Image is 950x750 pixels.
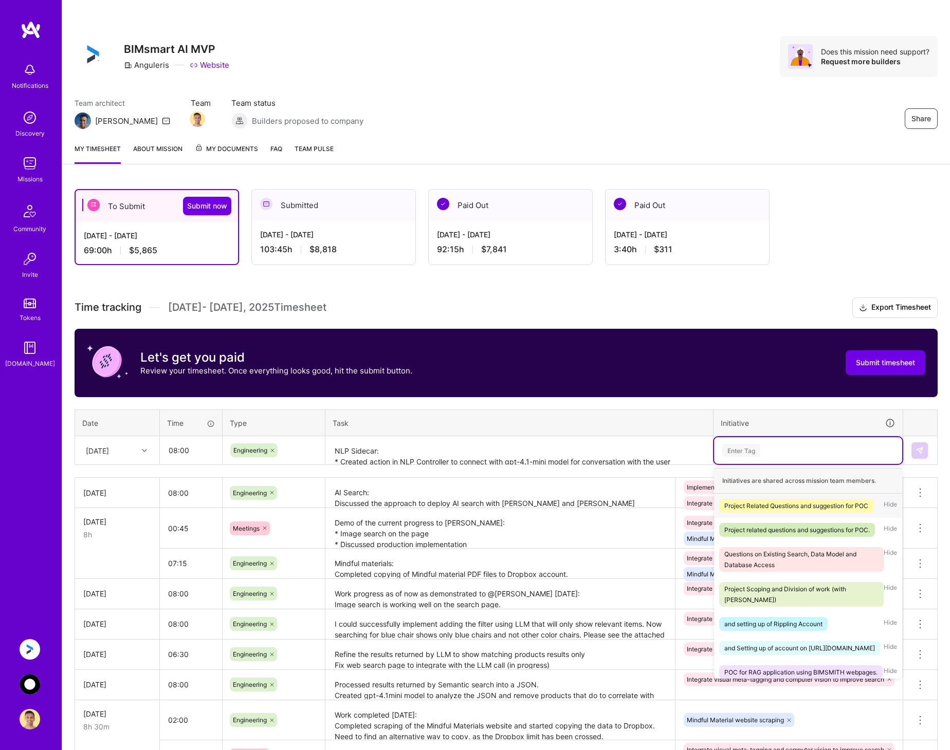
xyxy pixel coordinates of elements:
[884,523,897,537] span: Hide
[721,417,896,429] div: Initiative
[821,57,929,66] div: Request more builders
[884,499,897,513] span: Hide
[614,244,761,255] div: 3:40 h
[233,489,267,497] span: Engineering
[260,229,407,240] div: [DATE] - [DATE]
[83,649,151,660] div: [DATE]
[884,641,897,655] span: Hide
[233,524,260,532] span: Meetings
[270,143,282,164] a: FAQ
[20,709,40,729] img: User Avatar
[614,198,626,210] img: Paid Out
[133,143,182,164] a: About Mission
[24,298,36,308] img: tokens
[162,117,170,125] i: icon Mail
[687,519,884,527] span: Integrate visual meta-tagging and computer vision to improve search
[160,437,222,464] input: HH:MM
[724,667,878,678] div: POC for RAG application using BIMSMITH webpages.
[429,190,592,221] div: Paid Out
[86,445,109,456] div: [DATE]
[83,708,151,719] div: [DATE]
[724,643,875,653] div: and Setting up of account on [URL][DOMAIN_NAME]
[87,199,100,211] img: To Submit
[326,671,674,699] textarea: Processed results returned by Semantic search into a JSON. Created gpt-4.1mini model to analyze t...
[231,113,248,129] img: Builders proposed to company
[884,617,897,631] span: Hide
[724,618,823,629] div: and setting up of Rippling Account
[326,550,674,578] textarea: Mindful materials: Completed copying of Mindful material PDF files to Dropbox account. Created no...
[724,500,868,511] div: Project Related Questions and suggestion for POC
[326,479,674,508] textarea: AI Search: Discussed the approach to deploy AI search with [PERSON_NAME] and [PERSON_NAME] separa...
[160,479,222,507] input: HH:MM
[233,446,267,454] span: Engineering
[20,312,41,323] div: Tokens
[260,244,407,255] div: 103:45 h
[140,350,412,365] h3: Let's get you paid
[846,350,925,375] button: Submit timesheet
[160,550,222,577] input: HH:MM
[252,190,415,221] div: Submitted
[17,199,42,223] img: Community
[724,584,879,605] div: Project Scoping and Division of work (with [PERSON_NAME])
[687,615,884,623] span: Integrate visual meta-tagging and computer vision to improve search
[326,701,674,740] textarea: Work completed [DATE]: Completed scraping of the Mindful Materials website and started copying th...
[905,108,938,129] button: Share
[13,223,46,234] div: Community
[884,547,897,572] span: Hide
[84,245,230,256] div: 69:00 h
[20,153,40,174] img: teamwork
[160,641,222,668] input: HH:MM
[231,98,363,108] span: Team status
[22,269,38,280] div: Invite
[20,249,40,269] img: Invite
[15,128,45,139] div: Discovery
[20,107,40,128] img: discovery
[309,244,337,255] span: $8,818
[687,535,784,542] span: Mindful Material website scraping
[83,529,151,540] div: 8h
[233,559,267,567] span: Engineering
[724,524,870,535] div: Project related questions and suggestions for POC.
[20,674,40,695] img: AnyTeam: Team for AI-Powered Sales Platform
[160,515,222,542] input: HH:MM
[124,43,229,55] h3: BIMsmart AI MVP
[687,716,784,724] span: Mindful Material website scraping
[160,671,222,698] input: HH:MM
[190,111,205,127] img: Team Member Avatar
[187,201,227,211] span: Submit now
[160,706,222,734] input: HH:MM
[83,516,151,527] div: [DATE]
[17,709,43,729] a: User Avatar
[20,338,40,358] img: guide book
[17,674,43,695] a: AnyTeam: Team for AI-Powered Sales Platform
[856,358,915,368] span: Submit timesheet
[83,618,151,629] div: [DATE]
[76,190,238,222] div: To Submit
[20,639,40,660] img: Anguleris: BIMsmart AI MVP
[233,650,267,658] span: Engineering
[884,665,897,679] span: Hide
[724,549,879,570] div: Questions on Existing Search, Data Model and Database Access
[326,437,712,464] textarea: NLP Sidecar: * Created action in NLP Controller to connect with gpt-4.1-mini model for conversati...
[326,509,674,548] textarea: Demo of the current progress to [PERSON_NAME]: * Image search on the page * Discussed production ...
[859,303,867,313] i: icon Download
[606,190,769,221] div: Paid Out
[295,143,334,164] a: Team Pulse
[437,244,584,255] div: 92:15 h
[75,36,112,73] img: Company Logo
[260,198,272,210] img: Submitted
[17,639,43,660] a: Anguleris: BIMsmart AI MVP
[687,645,884,653] span: Integrate visual meta-tagging and computer vision to improve search
[295,145,334,153] span: Team Pulse
[687,570,784,578] span: Mindful Material website scraping
[124,61,132,69] i: icon CompanyGray
[160,610,222,638] input: HH:MM
[12,80,48,91] div: Notifications
[160,580,222,607] input: HH:MM
[124,60,169,70] div: Anguleris
[83,588,151,599] div: [DATE]
[687,499,884,507] span: Integrate visual meta-tagging and computer vision to improve search
[191,110,204,128] a: Team Member Avatar
[326,641,674,669] textarea: Refine the results returned by LLM to show matching products results only Fix web search page to ...
[233,716,267,724] span: Engineering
